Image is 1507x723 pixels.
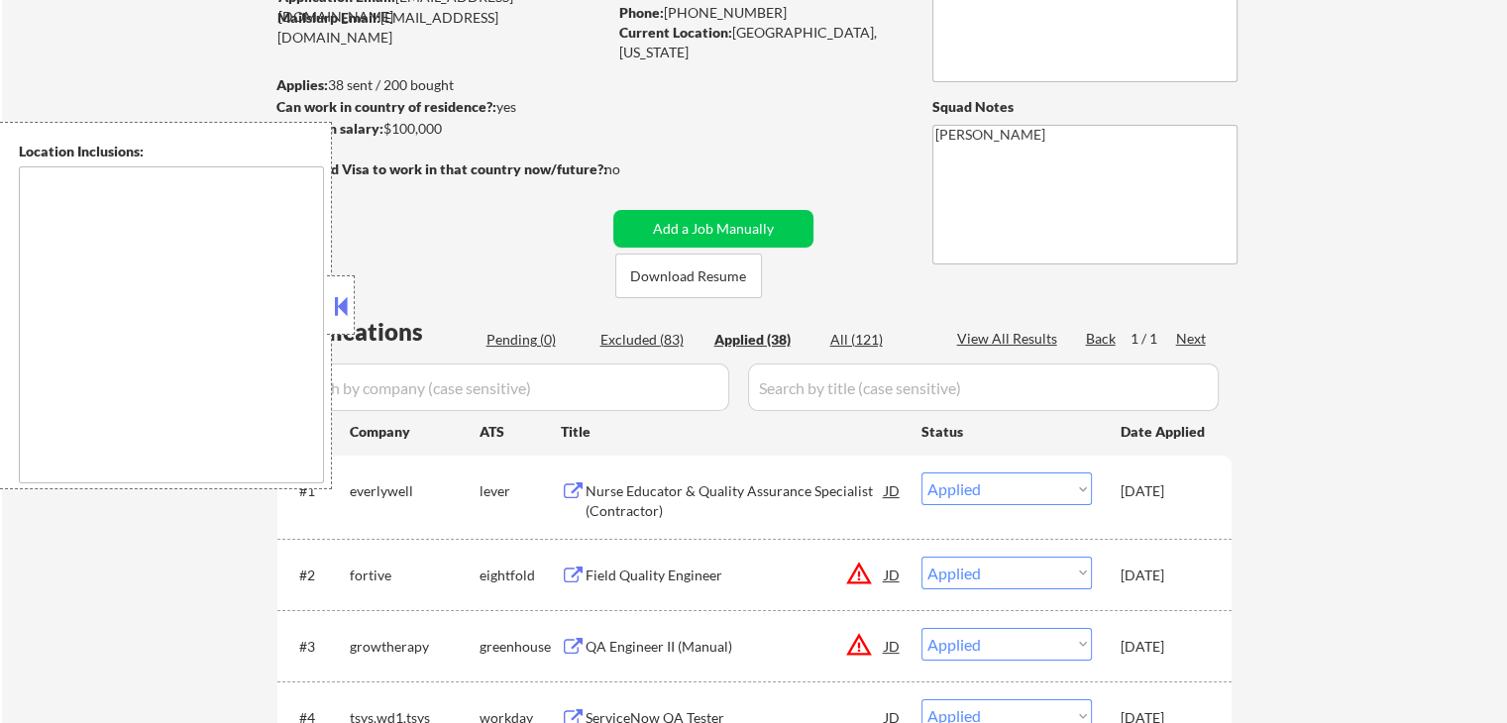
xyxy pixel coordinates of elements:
[277,8,606,47] div: [EMAIL_ADDRESS][DOMAIN_NAME]
[604,159,661,179] div: no
[957,329,1063,349] div: View All Results
[883,628,903,664] div: JD
[613,210,813,248] button: Add a Job Manually
[276,98,496,115] strong: Can work in country of residence?:
[600,330,700,350] div: Excluded (83)
[480,566,561,585] div: eightfold
[276,97,600,117] div: yes
[480,422,561,442] div: ATS
[350,637,480,657] div: growtherapy
[883,557,903,592] div: JD
[1121,637,1208,657] div: [DATE]
[830,330,929,350] div: All (121)
[615,254,762,298] button: Download Resume
[276,76,328,93] strong: Applies:
[748,363,1219,411] input: Search by title (case sensitive)
[619,24,732,41] strong: Current Location:
[19,142,324,161] div: Location Inclusions:
[299,566,334,585] div: #2
[1176,329,1208,349] div: Next
[283,320,480,344] div: Applications
[586,566,885,585] div: Field Quality Engineer
[921,413,1092,449] div: Status
[283,363,729,411] input: Search by company (case sensitive)
[276,119,606,139] div: $100,000
[586,481,885,520] div: Nurse Educator & Quality Assurance Specialist (Contractor)
[350,566,480,585] div: fortive
[1130,329,1176,349] div: 1 / 1
[486,330,586,350] div: Pending (0)
[299,481,334,501] div: #1
[1086,329,1118,349] div: Back
[350,422,480,442] div: Company
[586,637,885,657] div: QA Engineer II (Manual)
[277,160,607,177] strong: Will need Visa to work in that country now/future?:
[277,9,380,26] strong: Mailslurp Email:
[619,4,664,21] strong: Phone:
[845,631,873,659] button: warning_amber
[1121,566,1208,585] div: [DATE]
[350,481,480,501] div: everlywell
[619,23,900,61] div: [GEOGRAPHIC_DATA], [US_STATE]
[619,3,900,23] div: [PHONE_NUMBER]
[714,330,813,350] div: Applied (38)
[480,481,561,501] div: lever
[845,560,873,587] button: warning_amber
[276,75,606,95] div: 38 sent / 200 bought
[883,472,903,508] div: JD
[276,120,383,137] strong: Minimum salary:
[561,422,903,442] div: Title
[480,637,561,657] div: greenhouse
[299,637,334,657] div: #3
[1121,422,1208,442] div: Date Applied
[932,97,1238,117] div: Squad Notes
[1121,481,1208,501] div: [DATE]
